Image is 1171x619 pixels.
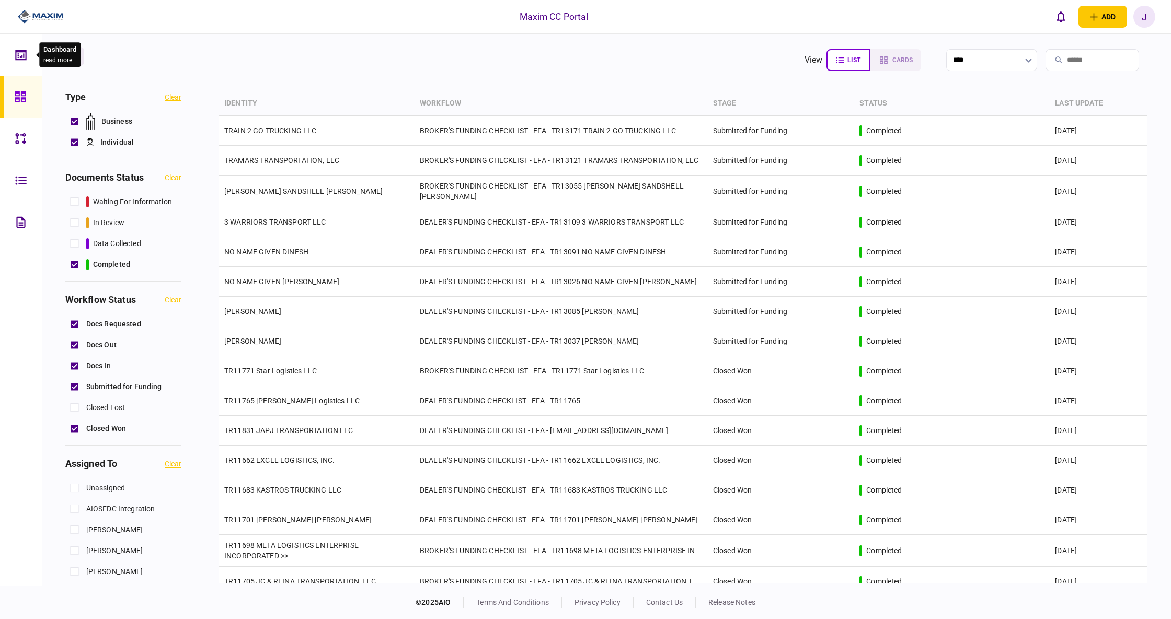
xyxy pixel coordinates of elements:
span: Docs In [86,360,111,371]
span: unassigned [86,483,125,494]
th: status [854,91,1050,116]
a: TR11683 KASTROS TRUCKING LLC [224,486,341,494]
div: completed [866,155,902,166]
td: DEALER'S FUNDING CHECKLIST - EFA - TR13109 3 WARRIORS TRANSPORT LLC [415,207,708,237]
div: Dashboard [43,44,76,55]
button: open adding identity options [1078,6,1127,28]
th: identity [219,91,415,116]
a: release notes [708,598,755,606]
span: Submitted for Funding [86,381,162,392]
div: completed [866,306,902,317]
td: [DATE] [1050,267,1147,297]
td: DEALER'S FUNDING CHECKLIST - EFA - TR11765 [415,386,708,416]
td: Submitted for Funding [708,116,854,146]
a: TR11705 JC & REINA TRANSPORTATION, LLC [224,577,376,586]
span: completed [93,259,130,270]
span: [PERSON_NAME] [86,524,143,535]
td: [DATE] [1050,416,1147,446]
td: [DATE] [1050,535,1147,567]
td: DEALER'S FUNDING CHECKLIST - EFA - TR13037 [PERSON_NAME] [415,326,708,356]
a: NO NAME GIVEN DINESH [224,248,308,256]
div: view [805,54,823,66]
td: BROKER'S FUNDING CHECKLIST - EFA - TR11705 JC & REINA TRANSPORTATION, L [415,567,708,597]
a: TR11701 [PERSON_NAME] [PERSON_NAME] [224,516,372,524]
td: [DATE] [1050,505,1147,535]
button: clear [165,296,181,304]
td: Closed Won [708,446,854,475]
td: DEALER'S FUNDING CHECKLIST - EFA - [EMAIL_ADDRESS][DOMAIN_NAME] [415,416,708,446]
th: workflow [415,91,708,116]
td: Closed Won [708,535,854,567]
td: Submitted for Funding [708,237,854,267]
td: [DATE] [1050,297,1147,326]
a: [PERSON_NAME] [224,307,281,316]
div: completed [866,545,902,556]
td: Submitted for Funding [708,326,854,356]
th: stage [708,91,854,116]
div: completed [866,485,902,495]
button: clear [165,93,181,101]
span: AIOSFDC Integration [86,504,155,515]
button: J [1133,6,1155,28]
div: completed [866,247,902,257]
span: Docs Out [86,340,117,351]
td: [DATE] [1050,176,1147,207]
td: DEALER'S FUNDING CHECKLIST - EFA - TR11683 KASTROS TRUCKING LLC [415,475,708,505]
td: Submitted for Funding [708,207,854,237]
button: open notifications list [1050,6,1072,28]
button: read more [43,56,72,64]
a: [PERSON_NAME] [224,337,281,345]
span: [PERSON_NAME] [86,566,143,577]
div: completed [866,217,902,227]
a: TRAIN 2 GO TRUCKING LLC [224,126,316,135]
button: clear [165,173,181,182]
td: [DATE] [1050,386,1147,416]
a: [PERSON_NAME] SANDSHELL [PERSON_NAME] [224,187,383,195]
div: © 2025 AIO [416,597,464,608]
h3: assigned to [65,459,117,469]
a: TR11662 EXCEL LOGISTICS, INC. [224,456,335,464]
div: completed [866,276,902,287]
button: list [826,49,870,71]
span: in review [93,217,124,228]
span: Individual [100,137,134,148]
td: Closed Won [708,475,854,505]
div: Maxim CC Portal [520,10,589,24]
td: [DATE] [1050,116,1147,146]
span: Business [101,116,132,127]
a: TR11771 Star Logistics LLC [224,367,317,375]
td: Submitted for Funding [708,297,854,326]
div: completed [866,455,902,465]
h3: Type [65,92,86,102]
div: completed [866,425,902,436]
td: DEALER'S FUNDING CHECKLIST - EFA - TR13085 [PERSON_NAME] [415,297,708,326]
a: privacy policy [575,598,621,606]
a: TR11765 [PERSON_NAME] Logistics LLC [224,396,360,405]
span: Docs Requested [86,319,141,330]
a: TR11698 META LOGISTICS ENTERPRISE INCORPORATED >> [224,541,359,560]
div: completed [866,336,902,346]
span: waiting for information [93,196,172,207]
td: BROKER'S FUNDING CHECKLIST - EFA - TR13055 [PERSON_NAME] SANDSHELL [PERSON_NAME] [415,176,708,207]
h3: workflow status [65,295,136,305]
td: Closed Won [708,386,854,416]
td: [DATE] [1050,567,1147,597]
td: [DATE] [1050,237,1147,267]
span: data collected [93,238,141,249]
h3: documents status [65,173,144,182]
td: DEALER'S FUNDING CHECKLIST - EFA - TR11701 [PERSON_NAME] [PERSON_NAME] [415,505,708,535]
td: Submitted for Funding [708,267,854,297]
td: [DATE] [1050,356,1147,386]
td: Closed Won [708,567,854,597]
a: contact us [646,598,683,606]
div: completed [866,186,902,196]
a: TR11831 JAPJ TRANSPORTATION LLC [224,426,353,435]
td: Submitted for Funding [708,176,854,207]
div: completed [866,395,902,406]
td: Closed Won [708,505,854,535]
a: TRAMARS TRANSPORTATION, LLC [224,156,339,165]
a: NO NAME GIVEN [PERSON_NAME] [224,277,339,286]
td: DEALER'S FUNDING CHECKLIST - EFA - TR13026 NO NAME GIVEN [PERSON_NAME] [415,267,708,297]
td: BROKER'S FUNDING CHECKLIST - EFA - TR13121 TRAMARS TRANSPORTATION, LLC [415,146,708,176]
td: Closed Won [708,356,854,386]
